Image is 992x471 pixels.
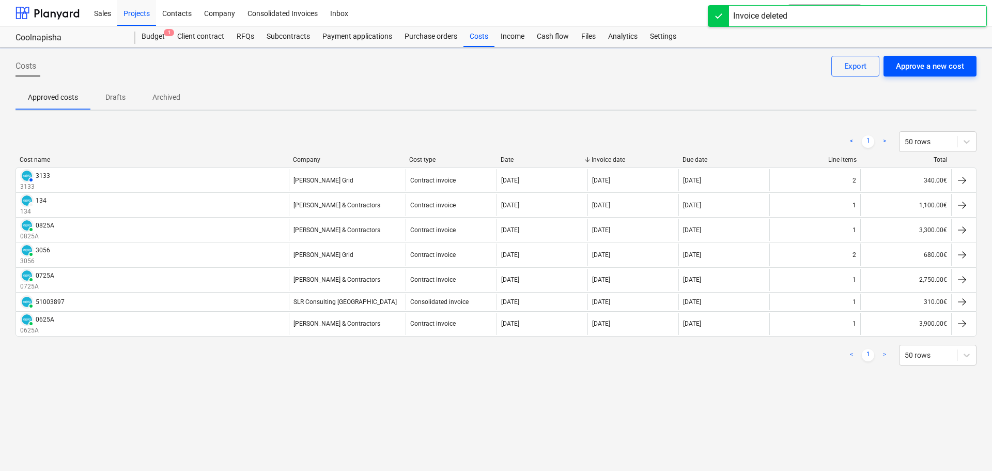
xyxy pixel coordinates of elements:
[592,156,674,163] div: Invoice date
[644,26,683,47] a: Settings
[862,349,874,361] a: Page 1 is your current page
[293,177,353,184] div: [PERSON_NAME] Grid
[733,10,787,22] div: Invoice deleted
[22,220,32,231] img: xero.svg
[592,251,610,259] div: [DATE]
[592,177,610,184] div: [DATE]
[501,251,519,259] div: [DATE]
[410,320,456,327] div: Contract invoice
[845,349,858,361] a: Previous page
[20,169,34,183] div: Invoice has been synced with Xero and its status is currently AUTHORISED
[940,421,992,471] div: Chat Widget
[135,26,171,47] a: Budget1
[844,59,866,73] div: Export
[501,177,519,184] div: [DATE]
[865,156,948,163] div: Total
[36,197,47,204] div: 134
[592,320,610,327] div: [DATE]
[22,270,32,281] img: xero.svg
[16,60,36,72] span: Costs
[20,257,50,266] p: 3056
[164,29,174,36] span: 1
[860,219,951,241] div: 3,300.00€
[683,298,701,306] div: [DATE]
[845,135,858,148] a: Previous page
[683,202,701,209] div: [DATE]
[501,320,519,327] div: [DATE]
[463,26,494,47] a: Costs
[878,349,891,361] a: Next page
[853,298,856,306] div: 1
[316,26,398,47] a: Payment applications
[501,276,519,283] div: [DATE]
[20,295,34,309] div: Invoice has been synced with Xero and its status is currently PAID
[410,276,456,283] div: Contract invoice
[260,26,316,47] a: Subcontracts
[20,326,54,335] p: 0625A
[860,194,951,216] div: 1,100.00€
[501,156,583,163] div: Date
[22,195,32,206] img: xero.svg
[293,156,401,163] div: Company
[410,251,456,259] div: Contract invoice
[20,183,50,191] p: 3133
[20,313,34,326] div: Invoice has been synced with Xero and its status is currently PAID
[494,26,531,47] a: Income
[36,172,50,179] div: 3133
[36,272,54,279] div: 0725A
[853,177,856,184] div: 2
[860,169,951,191] div: 340.00€
[410,202,456,209] div: Contract invoice
[293,226,380,234] div: [PERSON_NAME] & Contractors
[683,177,701,184] div: [DATE]
[860,269,951,291] div: 2,750.00€
[22,297,32,307] img: xero.svg
[20,194,34,207] div: Invoice has been synced with Xero and its status is currently DRAFT
[171,26,230,47] div: Client contract
[293,320,380,327] div: [PERSON_NAME] & Contractors
[683,226,701,234] div: [DATE]
[36,222,54,229] div: 0825A
[860,294,951,310] div: 310.00€
[773,156,856,163] div: Line-items
[28,92,78,103] p: Approved costs
[884,56,977,77] button: Approve a new cost
[592,298,610,306] div: [DATE]
[501,226,519,234] div: [DATE]
[22,245,32,255] img: xero.svg
[36,247,50,254] div: 3056
[575,26,602,47] a: Files
[293,298,397,306] div: SLR Consulting [GEOGRAPHIC_DATA]
[20,219,34,232] div: Invoice has been synced with Xero and its status is currently PAID
[293,276,380,283] div: [PERSON_NAME] & Contractors
[501,298,519,306] div: [DATE]
[683,276,701,283] div: [DATE]
[16,33,123,43] div: Coolnapisha
[853,276,856,283] div: 1
[860,244,951,266] div: 680.00€
[531,26,575,47] a: Cash flow
[602,26,644,47] a: Analytics
[36,298,65,306] div: 51003897
[853,226,856,234] div: 1
[683,251,701,259] div: [DATE]
[398,26,463,47] a: Purchase orders
[860,313,951,335] div: 3,900.00€
[592,276,610,283] div: [DATE]
[20,244,34,257] div: Invoice has been synced with Xero and its status is currently PAID
[409,156,492,163] div: Cost type
[853,251,856,259] div: 2
[410,177,456,184] div: Contract invoice
[853,320,856,327] div: 1
[152,92,180,103] p: Archived
[853,202,856,209] div: 1
[22,171,32,181] img: xero.svg
[230,26,260,47] a: RFQs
